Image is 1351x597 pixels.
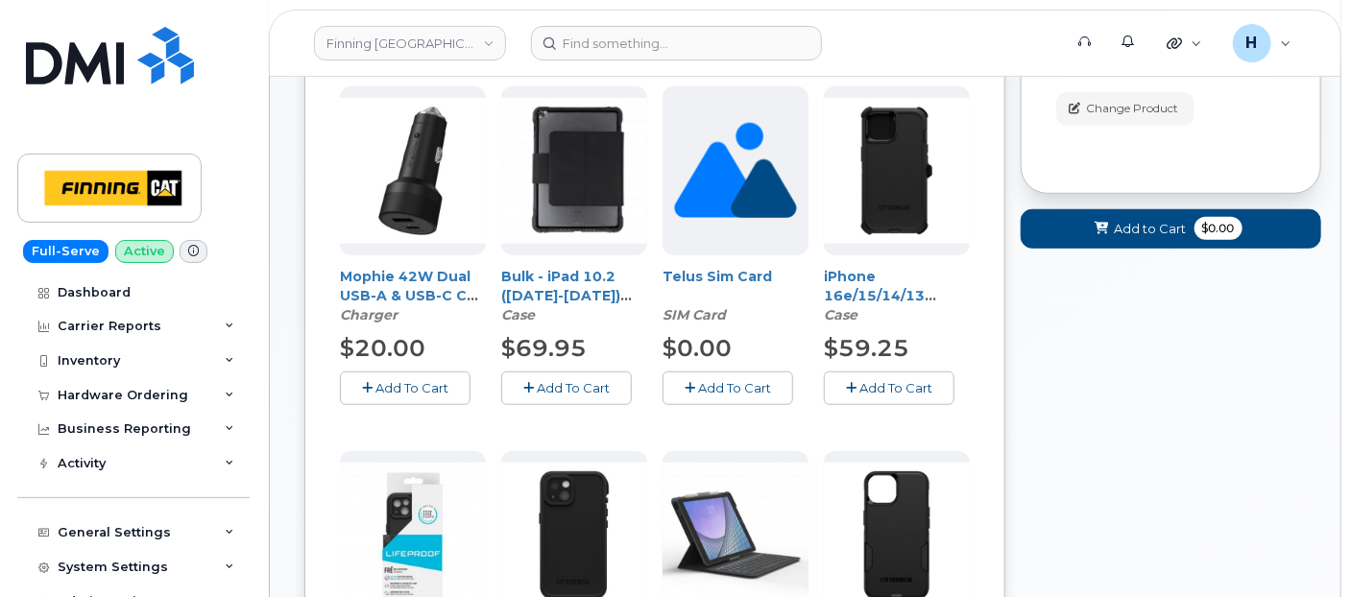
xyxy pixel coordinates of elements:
[501,267,647,324] div: Bulk - iPad 10.2 (2019-2021) (7th-9th Gen) Otterbox Clear/Black UnlimitEd Case w/Folio/Screen
[824,371,954,405] button: Add To Cart
[698,380,771,395] span: Add To Cart
[859,380,932,395] span: Add To Cart
[340,267,486,324] div: Mophie 42W Dual USB-A & USB-C Car Charge
[501,371,632,405] button: Add To Cart
[824,268,968,343] a: iPhone 16e/15/14/13 Otterbox Defender Series Case
[1115,220,1187,238] span: Add to Cart
[674,86,796,255] img: no_image_found-2caef05468ed5679b831cfe6fc140e25e0c280774317ffc20a367ab7fd17291e.png
[663,267,808,324] div: Telus Sim Card
[663,334,732,362] span: $0.00
[501,98,647,244] img: 9th_Gen_Folio_Case.jpg
[340,268,481,323] a: Mophie 42W Dual USB-A & USB-C Car Charge
[663,268,772,285] a: Telus Sim Card
[1219,24,1305,62] div: hakaur@dminc.com
[824,98,970,244] img: 13-15_Defender_Case.jpg
[1056,92,1194,126] button: Change Product
[824,306,857,323] em: Case
[824,267,970,324] div: iPhone 16e/15/14/13 Otterbox Defender Series Case
[663,371,793,405] button: Add To Cart
[340,98,486,244] img: Car_Charger.jpg
[1194,217,1242,240] span: $0.00
[531,26,822,60] input: Find something...
[537,380,610,395] span: Add To Cart
[340,306,398,323] em: Charger
[824,334,909,362] span: $59.25
[663,306,726,323] em: SIM Card
[1246,32,1258,55] span: H
[501,334,587,362] span: $69.95
[501,306,535,323] em: Case
[501,268,632,400] a: Bulk - iPad 10.2 ([DATE]-[DATE]) (7th-9th Gen) Otterbox Clear/Black UnlimitEd Case w/Folio/Screen
[314,26,506,60] a: Finning Canada
[340,371,470,405] button: Add To Cart
[375,380,448,395] span: Add To Cart
[1021,209,1321,249] button: Add to Cart $0.00
[1153,24,1216,62] div: Quicklinks
[1086,100,1178,117] span: Change Product
[340,334,425,362] span: $20.00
